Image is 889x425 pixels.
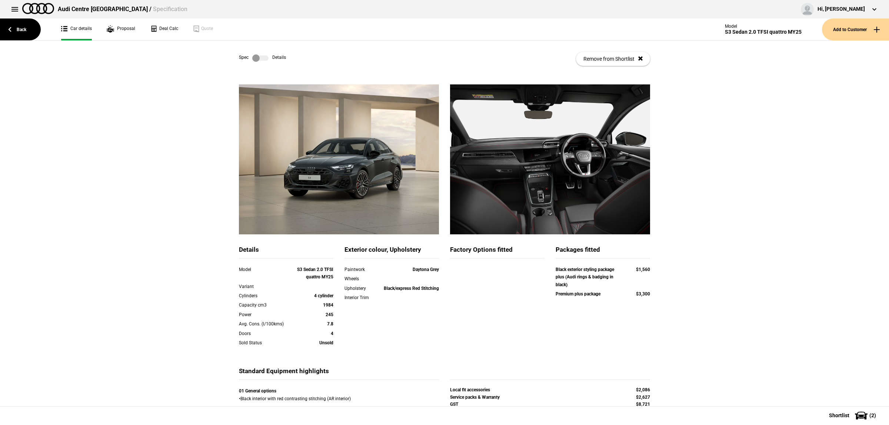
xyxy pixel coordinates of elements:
[344,294,382,301] div: Interior Trim
[636,387,650,392] strong: $2,086
[829,413,849,418] span: Shortlist
[239,301,296,309] div: Capacity cm3
[450,395,500,400] strong: Service packs & Warranty
[413,267,439,272] strong: Daytona Grey
[239,367,439,380] div: Standard Equipment highlights
[107,19,135,40] a: Proposal
[450,402,458,407] strong: GST
[239,320,296,328] div: Avg. Cons. (l/100kms)
[384,286,439,291] strong: Black/express Red Stitching
[636,291,650,297] strong: $3,300
[153,6,187,13] span: Specification
[239,330,296,337] div: Doors
[239,266,296,273] div: Model
[344,275,382,282] div: Wheels
[239,54,286,62] div: Spec Details
[344,285,382,292] div: Upholstery
[239,339,296,347] div: Sold Status
[239,292,296,299] div: Cylinders
[822,19,889,40] button: Add to Customer
[327,321,333,327] strong: 7.8
[326,312,333,317] strong: 245
[556,291,600,297] strong: Premium plus package
[450,245,545,258] div: Factory Options fitted
[239,388,276,394] strong: 01 General options
[636,402,650,407] strong: $8,721
[61,19,92,40] a: Car details
[58,5,187,13] div: Audi Centre [GEOGRAPHIC_DATA] /
[331,331,333,336] strong: 4
[636,395,650,400] strong: $2,627
[239,283,296,290] div: Variant
[450,387,490,392] strong: Local fit accessories
[344,245,439,258] div: Exterior colour, Upholstery
[323,302,333,308] strong: 1984
[556,267,614,287] strong: Black exterior styling package plus (Audi rings & badging in black)
[818,6,865,13] div: Hi, [PERSON_NAME]
[725,29,802,35] div: S3 Sedan 2.0 TFSI quattro MY25
[636,267,650,272] strong: $1,560
[556,245,650,258] div: Packages fitted
[239,245,333,258] div: Details
[319,340,333,345] strong: Unsold
[314,293,333,298] strong: 4 cylinder
[344,266,382,273] div: Paintwork
[297,267,333,280] strong: S3 Sedan 2.0 TFSI quattro MY25
[239,387,439,402] div: • Black interior with red contrasting stitching (AR interior)
[576,52,650,66] button: Remove from Shortlist
[150,19,178,40] a: Deal Calc
[869,413,876,418] span: ( 2 )
[22,3,54,14] img: audi.png
[239,311,296,318] div: Power
[725,24,802,29] div: Model
[818,406,889,425] button: Shortlist(2)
